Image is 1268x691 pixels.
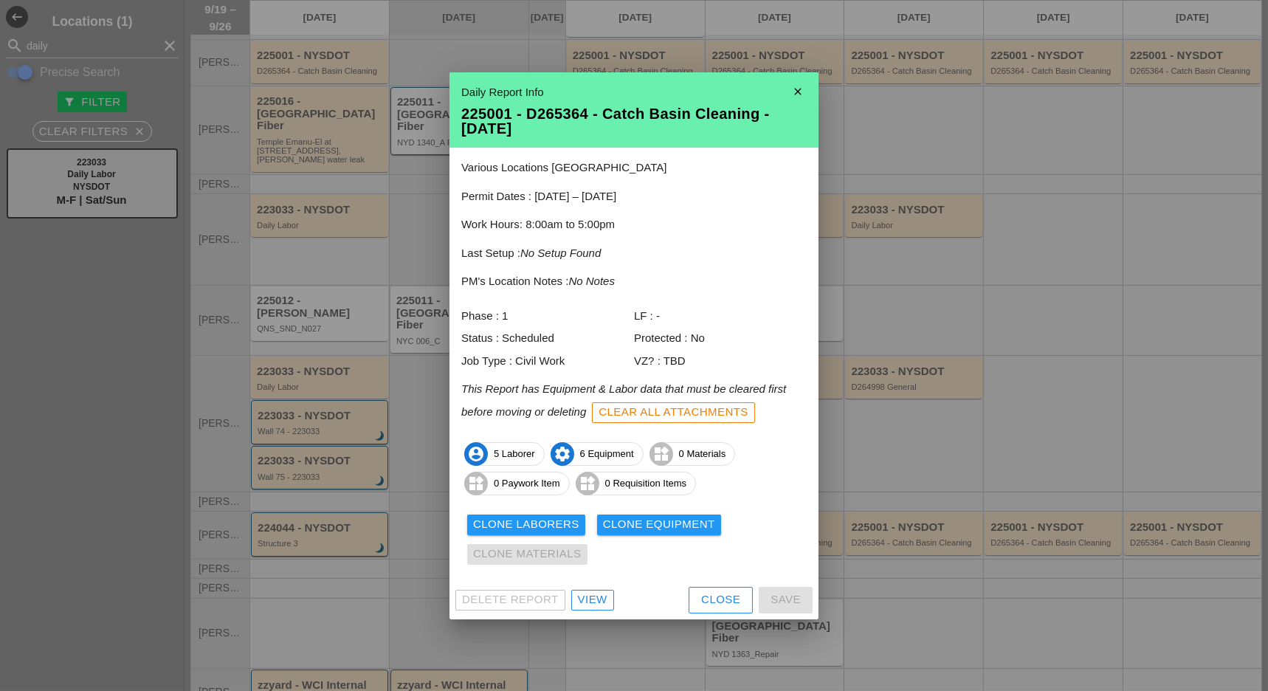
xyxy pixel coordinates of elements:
[461,353,634,370] div: Job Type : Civil Work
[599,404,748,421] div: Clear All Attachments
[568,275,615,287] i: No Notes
[461,106,807,136] div: 225001 - D265364 - Catch Basin Cleaning - [DATE]
[551,442,574,466] i: settings
[597,515,721,535] button: Clone Equipment
[592,402,755,423] button: Clear All Attachments
[467,515,585,535] button: Clone Laborers
[464,472,488,495] i: widgets
[783,77,813,106] i: close
[650,442,735,466] span: 0 Materials
[520,247,601,259] i: No Setup Found
[576,472,599,495] i: widgets
[578,591,607,608] div: View
[701,591,740,608] div: Close
[461,308,634,325] div: Phase : 1
[634,330,807,347] div: Protected : No
[461,330,634,347] div: Status : Scheduled
[461,84,807,101] div: Daily Report Info
[461,216,807,233] p: Work Hours: 8:00am to 5:00pm
[461,188,807,205] p: Permit Dates : [DATE] – [DATE]
[473,516,579,533] div: Clone Laborers
[571,590,614,611] a: View
[465,472,569,495] span: 0 Paywork Item
[634,353,807,370] div: VZ? : TBD
[461,382,786,417] i: This Report has Equipment & Labor data that must be cleared first before moving or deleting
[461,273,807,290] p: PM's Location Notes :
[464,442,488,466] i: account_circle
[461,159,807,176] p: Various Locations [GEOGRAPHIC_DATA]
[461,245,807,262] p: Last Setup :
[649,442,673,466] i: widgets
[465,442,544,466] span: 5 Laborer
[576,472,696,495] span: 0 Requisition Items
[634,308,807,325] div: LF : -
[603,516,715,533] div: Clone Equipment
[551,442,643,466] span: 6 Equipment
[689,587,753,613] button: Close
